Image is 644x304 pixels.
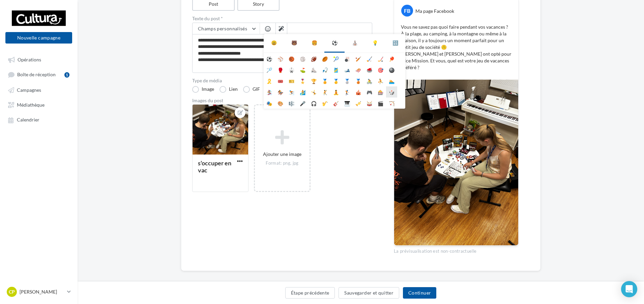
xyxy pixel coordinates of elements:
[386,64,397,75] li: 🎱
[386,86,397,98] li: 🎲
[17,102,45,108] span: Médiathèque
[4,99,74,111] a: Médiathèque
[192,98,372,103] div: Images du post
[192,16,372,21] label: Texte du post *
[342,64,353,75] li: 🎿
[372,39,378,46] div: 💡
[353,98,364,109] li: 🎺
[243,86,260,93] label: GIF
[308,75,319,86] li: 🏆
[5,32,72,44] button: Nouvelle campagne
[286,86,297,98] li: ⛷️
[308,98,319,109] li: 🎧
[17,72,56,78] span: Boîte de réception
[375,75,386,86] li: ⛹️
[291,39,297,46] div: 🐻
[415,8,454,15] div: Ma page Facebook
[330,98,342,109] li: 🎸
[275,53,286,64] li: ⚾
[297,53,308,64] li: 🏐
[401,24,511,71] p: Vous ne savez pas quoi faire pendant vos vacances ? À la plage, au camping, à la montagne ou même...
[264,75,275,86] li: 🎗️
[5,285,72,298] a: CP [PERSON_NAME]
[375,53,386,64] li: 🏒
[319,53,330,64] li: 🏉
[342,75,353,86] li: 🥈
[394,246,519,254] div: La prévisualisation est non-contractuelle
[297,98,308,109] li: 🎤
[64,72,69,78] div: 1
[339,287,399,299] button: Sauvegarder et quitter
[18,57,41,62] span: Opérations
[364,75,375,86] li: 🚴
[308,86,319,98] li: 🤸
[308,64,319,75] li: ⛸️
[364,53,375,64] li: 🏑
[4,113,74,126] a: Calendrier
[375,98,386,109] li: 🎬
[342,98,353,109] li: 🎹
[286,98,297,109] li: 🎼
[353,86,364,98] li: 🎪
[330,86,342,98] li: 🧘
[375,64,386,75] li: 🎯
[219,86,238,93] label: Lien
[4,84,74,96] a: Campagnes
[621,281,637,297] div: Open Intercom Messenger
[308,53,319,64] li: 🏈
[386,98,397,109] li: 🏹
[297,86,308,98] li: 🏄
[275,64,286,75] li: 🥊
[264,53,275,64] li: ⚽
[297,64,308,75] li: ⛳
[17,117,39,123] span: Calendrier
[198,159,231,174] div: s'occuper en vac
[403,287,436,299] button: Continuer
[330,53,342,64] li: 🎾
[364,64,375,75] li: 🥌
[264,86,275,98] li: 🏂
[17,87,41,93] span: Campagnes
[353,64,364,75] li: 🛷
[319,98,330,109] li: 🎷
[332,39,338,46] div: ⚽
[4,68,74,81] a: Boîte de réception1
[319,86,330,98] li: 🤾
[192,78,372,83] label: Type de média
[392,39,398,46] div: 🔣
[352,39,358,46] div: ⛪
[275,98,286,109] li: 🎨
[364,98,375,109] li: 🥁
[401,5,413,17] div: FB
[9,288,15,295] span: CP
[275,75,286,86] li: 🎟️
[364,86,375,98] li: 🎮
[386,75,397,86] li: 🏊
[264,64,275,75] li: 🏸
[342,53,353,64] li: 🎳
[20,288,64,295] p: [PERSON_NAME]
[4,53,74,65] a: Opérations
[275,86,286,98] li: 🏇
[193,23,260,34] button: Champs personnalisés
[375,86,386,98] li: 🎰
[286,64,297,75] li: 🥋
[330,75,342,86] li: 🥇
[319,75,330,86] li: 🏅
[192,86,214,93] label: Image
[285,287,335,299] button: Étape précédente
[312,39,317,46] div: 🍔
[198,26,247,31] span: Champs personnalisés
[342,86,353,98] li: 🏌
[330,64,342,75] li: 🎽
[297,75,308,86] li: 🎖️
[353,75,364,86] li: 🥉
[319,64,330,75] li: 🎣
[286,53,297,64] li: 🏀
[386,53,397,64] li: 🏓
[271,39,277,46] div: 😃
[353,53,364,64] li: 🏏
[286,75,297,86] li: 🎫
[264,98,275,109] li: 🎭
